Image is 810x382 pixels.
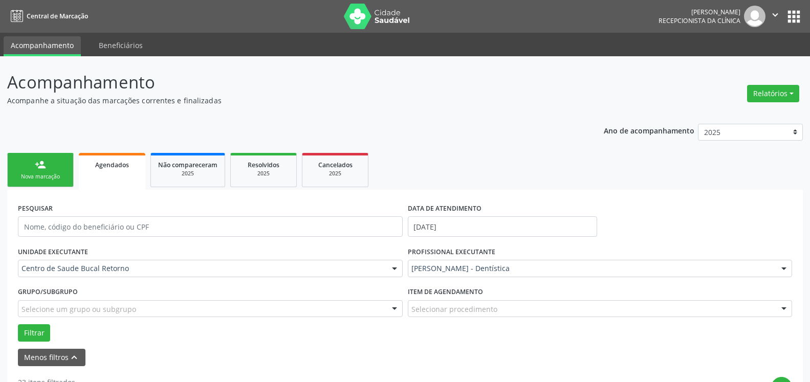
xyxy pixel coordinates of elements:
a: Acompanhamento [4,36,81,56]
span: Recepcionista da clínica [659,16,740,25]
button: Menos filtroskeyboard_arrow_up [18,349,85,367]
label: UNIDADE EXECUTANTE [18,244,88,260]
p: Ano de acompanhamento [604,124,694,137]
div: 2025 [238,170,289,177]
span: Resolvidos [248,161,279,169]
button: Filtrar [18,324,50,342]
label: Grupo/Subgrupo [18,284,78,300]
span: Centro de Saude Bucal Retorno [21,263,382,274]
span: Cancelados [318,161,353,169]
span: Agendados [95,161,129,169]
input: Selecione um intervalo [408,216,598,237]
div: [PERSON_NAME] [659,8,740,16]
p: Acompanhamento [7,70,564,95]
button: apps [785,8,803,26]
div: person_add [35,159,46,170]
span: Selecione um grupo ou subgrupo [21,304,136,314]
div: Nova marcação [15,173,66,181]
div: 2025 [158,170,217,177]
a: Central de Marcação [7,8,88,25]
label: DATA DE ATENDIMENTO [408,200,481,216]
i:  [770,9,781,20]
span: Não compareceram [158,161,217,169]
div: 2025 [310,170,361,177]
button: Relatórios [747,85,799,102]
span: Central de Marcação [27,12,88,20]
label: Item de agendamento [408,284,483,300]
input: Nome, código do beneficiário ou CPF [18,216,403,237]
a: Beneficiários [92,36,150,54]
label: PROFISSIONAL EXECUTANTE [408,244,495,260]
p: Acompanhe a situação das marcações correntes e finalizadas [7,95,564,106]
span: Selecionar procedimento [411,304,497,314]
button:  [765,6,785,27]
img: img [744,6,765,27]
span: [PERSON_NAME] - Dentística [411,263,772,274]
i: keyboard_arrow_up [69,352,80,363]
label: PESQUISAR [18,200,53,216]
